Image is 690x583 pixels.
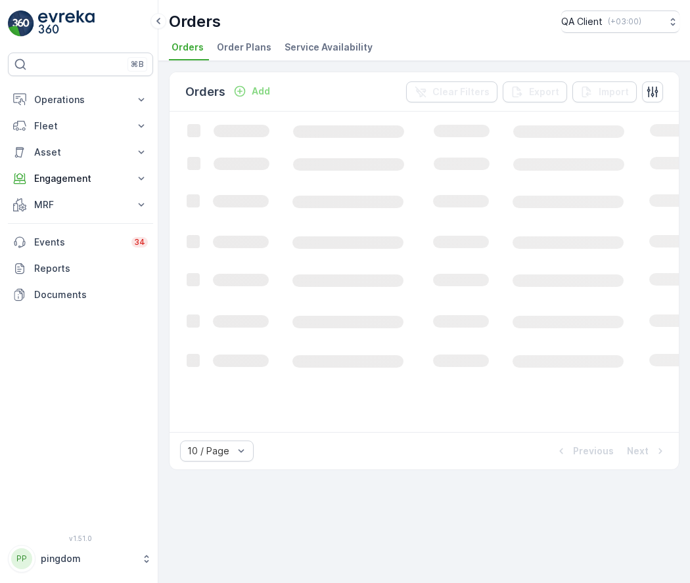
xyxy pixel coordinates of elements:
p: ⌘B [131,59,144,70]
p: ( +03:00 ) [608,16,641,27]
button: MRF [8,192,153,218]
button: Add [228,83,275,99]
a: Events34 [8,229,153,255]
button: Next [626,443,668,459]
p: Fleet [34,119,127,133]
p: Next [627,444,649,458]
span: Service Availability [285,41,373,54]
button: PPpingdom [8,545,153,572]
p: 34 [134,237,145,248]
p: QA Client [561,15,603,28]
button: Asset [8,139,153,165]
p: pingdom [41,552,135,565]
img: logo [8,11,34,37]
p: Events [34,236,124,249]
span: v 1.51.0 [8,534,153,542]
p: Engagement [34,172,127,185]
span: Order Plans [217,41,271,54]
p: Import [599,85,629,98]
button: Clear Filters [406,81,497,102]
button: Fleet [8,113,153,139]
p: Operations [34,93,127,106]
p: MRF [34,198,127,211]
a: Reports [8,255,153,282]
span: Orders [172,41,204,54]
p: Export [529,85,559,98]
button: Import [572,81,637,102]
button: Export [503,81,567,102]
div: PP [11,548,32,569]
img: logo_light-DOdMpM7g.png [38,11,95,37]
p: Add [252,85,270,98]
button: Operations [8,87,153,113]
p: Orders [185,83,225,101]
p: Clear Filters [432,85,490,98]
p: Asset [34,146,127,159]
p: Previous [573,444,614,458]
a: Documents [8,282,153,308]
p: Orders [169,11,221,32]
button: Previous [553,443,615,459]
button: QA Client(+03:00) [561,11,679,33]
p: Reports [34,262,148,275]
p: Documents [34,288,148,301]
button: Engagement [8,165,153,192]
